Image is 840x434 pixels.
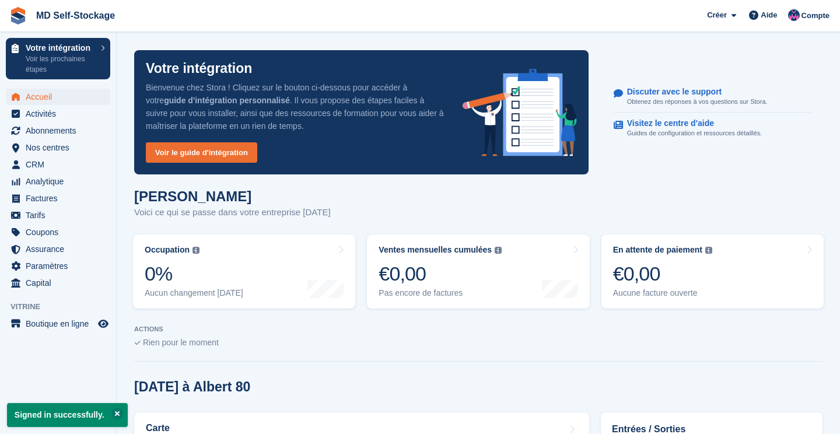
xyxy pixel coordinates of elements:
[26,54,95,75] p: Voir les prochaines étapes
[133,235,355,309] a: Occupation 0% Aucun changement [DATE]
[26,224,96,240] span: Coupons
[379,288,502,298] div: Pas encore de factures
[32,6,120,25] a: MD Self-Stockage
[26,123,96,139] span: Abonnements
[145,245,190,255] div: Occupation
[143,338,219,347] span: Rien pour le moment
[801,10,829,22] span: Compte
[6,156,110,173] a: menu
[627,87,758,97] p: Discuter avec le support
[788,9,800,21] img: Melvin Dabonneville
[601,235,824,309] a: En attente de paiement €0,00 Aucune facture ouverte
[10,301,116,313] span: Vitrine
[145,262,243,286] div: 0%
[6,190,110,206] a: menu
[146,423,170,433] h2: Carte
[627,128,762,138] p: Guides de configuration et ressources détaillés.
[146,81,444,132] p: Bienvenue chez Stora ! Cliquez sur le bouton ci-dessous pour accéder à votre . Il vous propose de...
[26,207,96,223] span: Tarifs
[613,262,712,286] div: €0,00
[26,241,96,257] span: Assurance
[6,173,110,190] a: menu
[192,247,199,254] img: icon-info-grey-7440780725fd019a000dd9b08b2336e03edf1995a4989e88bcd33f0948082b44.svg
[26,106,96,122] span: Activités
[9,7,27,24] img: stora-icon-8386f47178a22dfd0bd8f6a31ec36ba5ce8667c1dd55bd0f319d3a0aa187defe.svg
[96,317,110,331] a: Boutique d'aperçu
[6,207,110,223] a: menu
[146,62,252,75] p: Votre intégration
[614,113,811,144] a: Visitez le centre d'aide Guides de configuration et ressources détaillés.
[145,288,243,298] div: Aucun changement [DATE]
[627,97,768,107] p: Obtenez des réponses à vos questions sur Stora.
[6,258,110,274] a: menu
[495,247,502,254] img: icon-info-grey-7440780725fd019a000dd9b08b2336e03edf1995a4989e88bcd33f0948082b44.svg
[613,245,702,255] div: En attente de paiement
[164,96,290,105] strong: guide d'intégration personnalisé
[6,89,110,105] a: menu
[6,224,110,240] a: menu
[379,262,502,286] div: €0,00
[26,44,95,52] p: Votre intégration
[26,89,96,105] span: Accueil
[6,139,110,156] a: menu
[26,139,96,156] span: Nos centres
[26,190,96,206] span: Factures
[26,173,96,190] span: Analytique
[627,118,753,128] p: Visitez le centre d'aide
[7,403,128,427] p: Signed in successfully.
[134,325,822,333] p: ACTIONS
[463,69,577,156] img: onboarding-info-6c161a55d2c0e0a8cae90662b2fe09162a5109e8cc188191df67fb4f79e88e88.svg
[26,275,96,291] span: Capital
[6,275,110,291] a: menu
[146,142,257,163] a: Voir le guide d'intégration
[705,247,712,254] img: icon-info-grey-7440780725fd019a000dd9b08b2336e03edf1995a4989e88bcd33f0948082b44.svg
[707,9,727,21] span: Créer
[614,81,811,113] a: Discuter avec le support Obtenez des réponses à vos questions sur Stora.
[26,156,96,173] span: CRM
[379,245,492,255] div: Ventes mensuelles cumulées
[134,188,331,204] h1: [PERSON_NAME]
[134,379,250,395] h2: [DATE] à Albert 80
[6,38,110,79] a: Votre intégration Voir les prochaines étapes
[26,258,96,274] span: Paramètres
[613,288,712,298] div: Aucune facture ouverte
[367,235,589,309] a: Ventes mensuelles cumulées €0,00 Pas encore de factures
[6,316,110,332] a: menu
[26,316,96,332] span: Boutique en ligne
[6,106,110,122] a: menu
[6,123,110,139] a: menu
[6,241,110,257] a: menu
[134,206,331,219] p: Voici ce qui se passe dans votre entreprise [DATE]
[761,9,777,21] span: Aide
[134,341,141,345] img: blank_slate_check_icon-ba018cac091ee9be17c0a81a6c232d5eb81de652e7a59be601be346b1b6ddf79.svg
